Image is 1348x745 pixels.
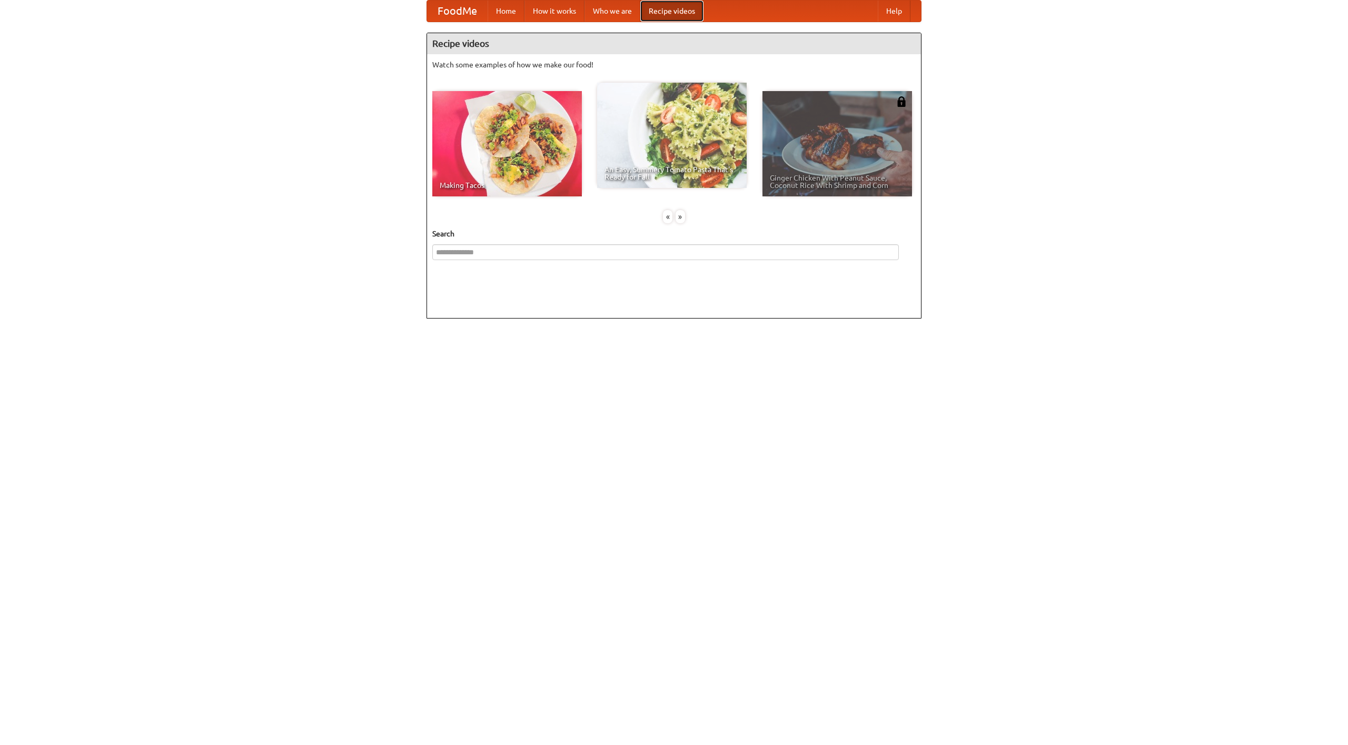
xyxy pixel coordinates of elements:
span: An Easy, Summery Tomato Pasta That's Ready for Fall [604,166,739,181]
span: Making Tacos [440,182,574,189]
div: « [663,210,672,223]
h4: Recipe videos [427,33,921,54]
a: Making Tacos [432,91,582,196]
a: FoodMe [427,1,488,22]
p: Watch some examples of how we make our food! [432,59,916,70]
a: Help [878,1,910,22]
h5: Search [432,229,916,239]
a: Who we are [584,1,640,22]
div: » [676,210,685,223]
a: An Easy, Summery Tomato Pasta That's Ready for Fall [597,83,747,188]
a: Recipe videos [640,1,703,22]
a: Home [488,1,524,22]
img: 483408.png [896,96,907,107]
a: How it works [524,1,584,22]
